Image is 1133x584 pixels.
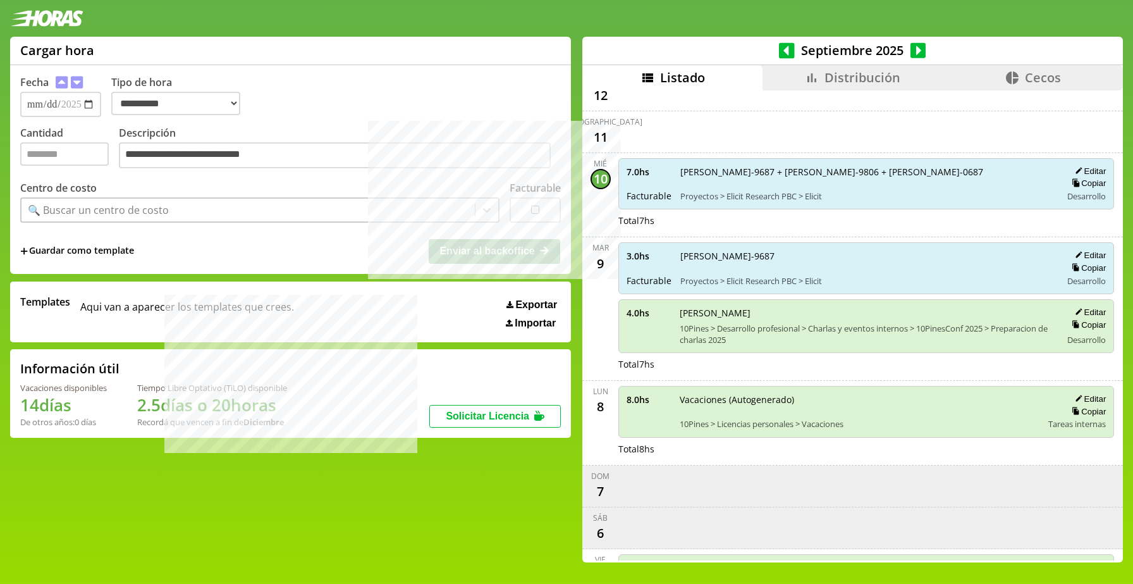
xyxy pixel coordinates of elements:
span: Desarrollo [1067,334,1106,345]
label: Centro de costo [20,181,97,195]
div: lun [593,386,608,397]
span: Vacaciones (Autogenerado) [680,394,1040,406]
label: Tipo de hora [111,75,250,117]
span: Desarrollo [1067,275,1106,287]
span: 10Pines > Desarrollo profesional > Charlas y eventos internos > 10PinesConf 2025 > Preparacion de... [680,323,1053,345]
span: Septiembre 2025 [795,42,910,59]
div: De otros años: 0 días [20,416,107,428]
span: 3.0 hs [627,250,671,262]
div: 6 [591,523,611,544]
span: [PERSON_NAME]-9687 [680,250,1053,262]
div: 10 [591,169,611,189]
span: Aqui van a aparecer los templates que crees. [80,295,294,329]
button: Solicitar Licencia [429,405,561,428]
div: 7 [591,481,611,502]
span: Exportar [515,299,557,311]
h1: 2.5 días o 20 horas [137,394,287,416]
div: Total 7 hs [618,358,1115,370]
span: Cecos [1025,69,1061,86]
div: Total 8 hs [618,443,1115,455]
div: [DEMOGRAPHIC_DATA] [559,116,642,127]
div: Total 7 hs [618,214,1115,227]
b: Diciembre [243,416,284,428]
span: Facturable [627,190,671,202]
span: Importar [515,318,556,329]
button: Editar [1071,250,1106,261]
div: scrollable content [582,90,1123,561]
div: Tiempo Libre Optativo (TiLO) disponible [137,382,287,394]
button: Copiar [1068,406,1106,417]
span: [PERSON_NAME]-9687 + [PERSON_NAME]-9806 + [PERSON_NAME]-0687 [680,166,1053,178]
button: Copiar [1068,320,1106,330]
div: 11 [591,127,611,147]
span: 4.0 hs [627,307,671,319]
button: Copiar [1068,178,1106,189]
span: Proyectos > Elicit Research PBC > Elicit [680,190,1053,202]
input: Cantidad [20,142,109,166]
div: 12 [591,85,611,106]
button: Editar [1071,166,1106,177]
span: Tareas internas [1048,418,1106,430]
label: Facturable [510,181,561,195]
div: dom [591,471,609,481]
div: mié [594,158,607,169]
div: 8 [591,397,611,417]
span: 8.0 hs [627,394,671,406]
button: Editar [1071,394,1106,404]
span: Distribución [824,69,900,86]
img: logotipo [10,10,83,27]
span: +Guardar como template [20,244,134,258]
button: Exportar [503,299,561,311]
h1: Cargar hora [20,42,94,59]
span: Templates [20,295,70,309]
label: Cantidad [20,126,119,172]
div: sáb [593,513,608,523]
div: vie [595,554,606,565]
button: Copiar [1068,263,1106,273]
div: mar [592,242,609,253]
button: Editar [1071,307,1106,318]
span: Desarrollo [1067,190,1106,202]
textarea: Descripción [119,142,551,169]
label: Fecha [20,75,49,89]
span: [PERSON_NAME] [680,307,1053,319]
div: Recordá que vencen a fin de [137,416,287,428]
div: 9 [591,253,611,273]
h2: Información útil [20,360,119,377]
label: Descripción [119,126,561,172]
span: Facturable [627,275,671,287]
span: 10Pines > Licencias personales > Vacaciones [680,418,1040,430]
span: 7.0 hs [627,166,671,178]
span: + [20,244,28,258]
h1: 14 días [20,394,107,416]
select: Tipo de hora [111,92,240,115]
span: Solicitar Licencia [446,411,529,421]
span: Proyectos > Elicit Research PBC > Elicit [680,275,1053,287]
span: Listado [660,69,705,86]
div: 🔍 Buscar un centro de costo [28,203,169,217]
div: Vacaciones disponibles [20,382,107,394]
